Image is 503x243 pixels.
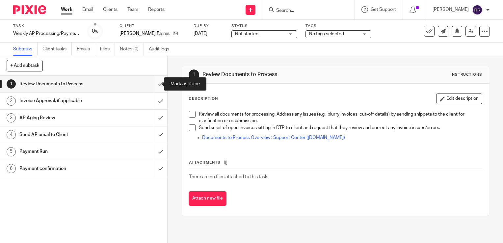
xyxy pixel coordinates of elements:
h1: Invoice Approval, if applicable [19,96,105,106]
h1: AP Aging Review [19,113,105,123]
span: No tags selected [309,32,344,36]
a: Subtasks [13,43,38,56]
a: Client tasks [42,43,72,56]
a: Work [61,6,72,13]
div: 4 [7,130,16,139]
h1: Payment Run [19,147,105,156]
a: Notes (0) [120,43,144,56]
a: Email [82,6,93,13]
span: Not started [235,32,258,36]
label: Due by [194,23,223,29]
h1: Payment confirmation [19,164,105,174]
button: Edit description [436,94,482,104]
div: 1 [7,79,16,89]
a: Files [100,43,115,56]
img: svg%3E [472,5,483,15]
div: 2 [7,96,16,106]
div: 1 [189,69,199,80]
div: 0 [92,27,98,35]
label: Status [231,23,297,29]
small: /6 [95,30,98,33]
label: Tags [305,23,371,29]
span: [DATE] [194,31,207,36]
a: Clients [103,6,118,13]
img: Pixie [13,5,46,14]
div: 6 [7,164,16,173]
button: Attach new file [189,191,226,206]
h1: Review Documents to Process [202,71,349,78]
a: Team [127,6,138,13]
label: Client [119,23,185,29]
a: Emails [77,43,95,56]
button: + Add subtask [7,60,43,71]
h1: Send AP email to Client [19,130,105,140]
a: Documents to Process Overview : Support Center ([DOMAIN_NAME]) [202,135,345,140]
p: [PERSON_NAME] [433,6,469,13]
a: Reports [148,6,165,13]
p: [PERSON_NAME] Farms [119,30,170,37]
div: Instructions [451,72,482,77]
p: Review all documents for processing. Address any issues (e.g., blurry invoices, cut-off details) ... [199,111,482,124]
h1: Review Documents to Process [19,79,105,89]
div: Weekly AP Processing/Payment [13,30,79,37]
div: 5 [7,147,16,156]
p: Send snipit of open invoices sitting in DTP to client and request that they review and correct an... [199,124,482,131]
span: Attachments [189,161,221,164]
label: Task [13,23,79,29]
a: Audit logs [149,43,174,56]
p: Description [189,96,218,101]
span: Get Support [371,7,396,12]
input: Search [276,8,335,14]
div: 3 [7,113,16,122]
span: There are no files attached to this task. [189,175,268,179]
